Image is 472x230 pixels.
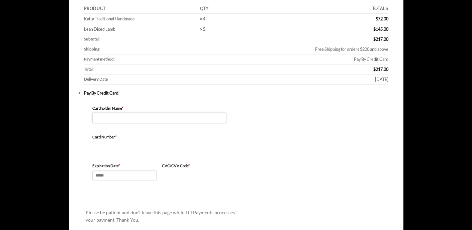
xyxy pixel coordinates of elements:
th: Product [84,4,198,14]
span: $ [373,67,376,72]
td: Lean Diced Lamb [84,24,198,34]
th: Qty [198,4,226,14]
label: Cardholder Name [92,105,226,111]
label: Pay By Credit Card [84,90,118,96]
bdi: 145.00 [373,26,388,32]
abbr: required [122,106,123,110]
td: Free Shipping for orders $200 and above [226,44,388,54]
bdi: 72.00 [376,16,388,21]
div: Please be patient and don't leave this page while Till Payments processes your payment. Thank You. [84,207,245,226]
bdi: 217.00 [373,36,388,42]
strong: × 5 [200,26,205,32]
td: Kafta Traditional Handmade [84,14,198,24]
span: $ [373,26,376,32]
iframe: chat widget [444,203,465,223]
th: Shipping: [84,44,226,54]
th: Delivery Date [84,75,226,85]
span: $ [373,36,376,42]
td: Pay By Credit Card [226,54,388,65]
td: [DATE] [226,75,388,85]
label: Card Number [92,134,226,140]
abbr: required [115,135,117,139]
bdi: 217.00 [373,67,388,72]
strong: × 4 [200,16,205,21]
th: Totals [226,4,388,14]
th: Total: [84,65,226,75]
span: $ [376,16,378,21]
th: Subtotal: [84,34,226,44]
th: Payment method: [84,54,226,65]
